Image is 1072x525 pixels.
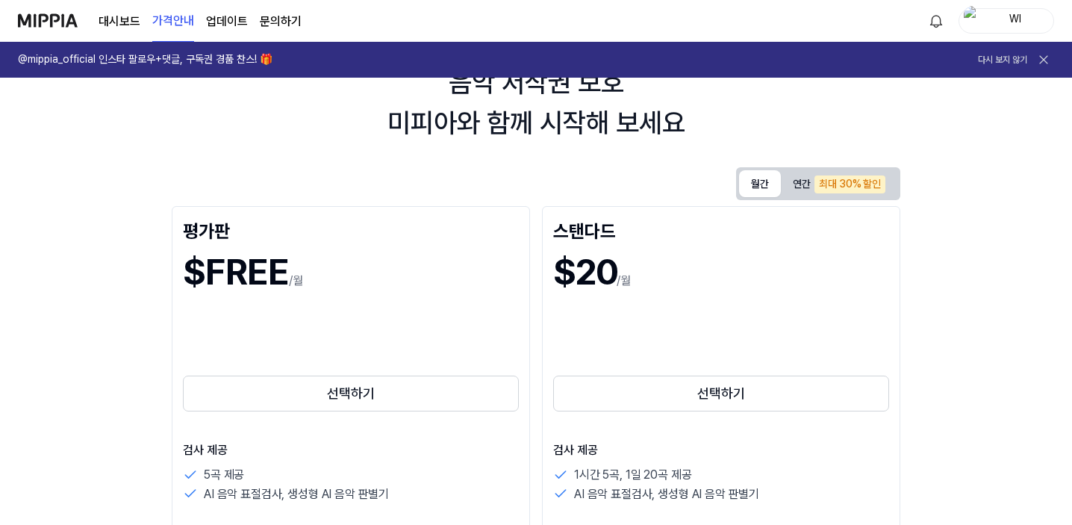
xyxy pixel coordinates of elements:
[553,247,617,297] h1: $20
[927,12,945,30] img: 알림
[986,12,1044,28] div: WI
[183,376,519,411] button: 선택하기
[183,373,519,414] a: 선택하기
[289,272,303,290] p: /월
[739,170,781,197] button: 월간
[574,465,691,485] p: 1시간 5곡, 1일 20곡 제공
[553,441,889,459] p: 검사 제공
[814,175,885,193] div: 최대 30% 할인
[781,171,897,197] button: 연간
[617,272,631,290] p: /월
[553,373,889,414] a: 선택하기
[204,485,389,504] p: AI 음악 표절검사, 생성형 AI 음악 판별기
[183,217,519,241] div: 평가판
[183,247,289,297] h1: $FREE
[964,6,982,36] img: profile
[553,217,889,241] div: 스탠다드
[152,1,194,42] a: 가격안내
[959,8,1054,34] button: profileWI
[553,376,889,411] button: 선택하기
[204,465,244,485] p: 5곡 제공
[18,52,272,67] h1: @mippia_official 인스타 팔로우+댓글, 구독권 경품 찬스! 🎁
[183,441,519,459] p: 검사 제공
[574,485,759,504] p: AI 음악 표절검사, 생성형 AI 음악 판별기
[260,13,302,31] a: 문의하기
[99,13,140,31] a: 대시보드
[206,13,248,31] a: 업데이트
[978,54,1027,66] button: 다시 보지 않기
